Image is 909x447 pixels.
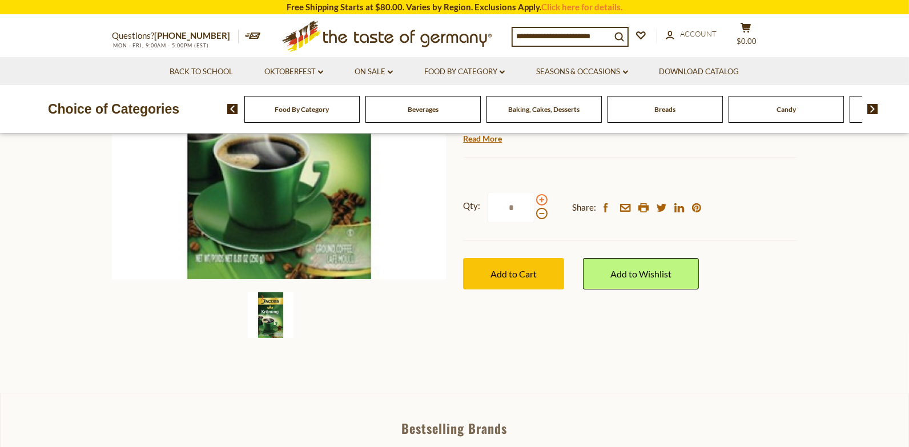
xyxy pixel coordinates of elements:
a: Food By Category [424,66,505,78]
button: Add to Cart [463,258,564,289]
a: Download Catalog [659,66,739,78]
span: $0.00 [737,37,757,46]
span: Account [680,29,717,38]
a: Account [666,28,717,41]
strong: Qty: [463,199,480,213]
a: Food By Category [275,105,329,114]
a: Read More [463,133,502,144]
a: [PHONE_NUMBER] [154,30,230,41]
span: Share: [572,200,596,215]
a: On Sale [355,66,393,78]
a: Seasons & Occasions [536,66,628,78]
a: Breads [655,105,676,114]
img: previous arrow [227,104,238,114]
input: Qty: [488,192,534,223]
a: Baking, Cakes, Desserts [509,105,580,114]
a: Beverages [408,105,439,114]
a: Candy [777,105,796,114]
a: Add to Wishlist [583,258,699,289]
a: Oktoberfest [264,66,323,78]
span: MON - FRI, 9:00AM - 5:00PM (EST) [112,42,209,49]
span: Add to Cart [490,268,537,279]
img: Jacobs Kroenung Coffee Ground [248,292,293,338]
p: Questions? [112,29,239,43]
a: Back to School [170,66,233,78]
div: Bestselling Brands [1,422,908,434]
a: Click here for details. [541,2,622,12]
img: next arrow [867,104,878,114]
button: $0.00 [729,22,763,51]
